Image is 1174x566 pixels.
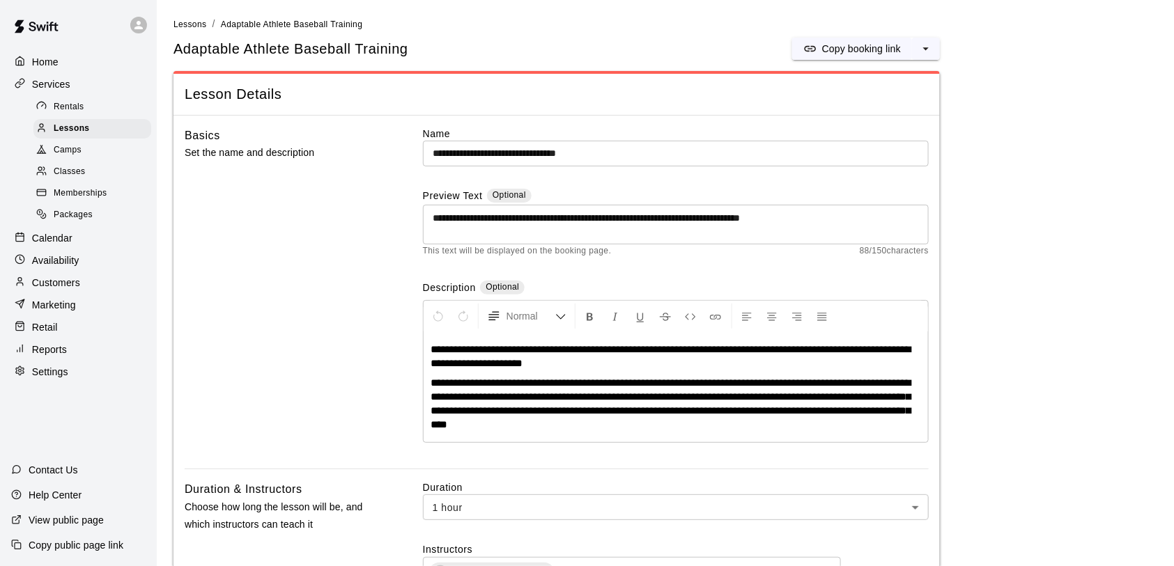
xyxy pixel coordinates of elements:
span: Lesson Details [185,85,929,104]
div: Classes [33,162,151,182]
p: Marketing [32,298,76,312]
span: Classes [54,165,85,179]
p: Retail [32,320,58,334]
span: Normal [507,309,555,323]
a: Marketing [11,294,146,315]
a: Reports [11,339,146,360]
span: 88 / 150 characters [860,244,929,258]
h5: Adaptable Athlete Baseball Training [173,40,408,58]
p: Copy booking link [822,42,901,56]
p: Availability [32,253,79,267]
h6: Basics [185,127,220,145]
p: Contact Us [29,463,78,477]
p: Customers [32,276,80,290]
button: Copy booking link [792,38,912,60]
span: Adaptable Athlete Baseball Training [221,19,362,29]
a: Lessons [33,118,157,139]
div: Rentals [33,97,151,117]
p: Home [32,55,59,69]
button: Justify Align [810,304,834,329]
div: Memberships [33,184,151,203]
h6: Duration & Instructors [185,480,302,498]
a: Memberships [33,183,157,205]
div: Camps [33,141,151,160]
a: Lessons [173,18,207,29]
p: Copy public page link [29,538,123,552]
label: Description [423,281,476,297]
a: Retail [11,317,146,338]
button: Right Align [785,304,809,329]
button: Left Align [735,304,759,329]
p: View public page [29,513,104,527]
div: Lessons [33,119,151,139]
span: Memberships [54,187,107,201]
a: Calendar [11,228,146,249]
span: Packages [54,208,93,222]
a: Customers [11,272,146,293]
div: 1 hour [423,494,929,520]
p: Calendar [32,231,72,245]
nav: breadcrumb [173,17,1157,32]
li: / [213,17,215,31]
p: Settings [32,365,68,379]
p: Reports [32,343,67,356]
p: Help Center [29,488,82,502]
span: Optional [486,282,519,292]
a: Settings [11,361,146,382]
span: This text will be displayed on the booking page. [423,244,612,258]
span: Lessons [54,122,90,136]
span: Camps [54,143,82,157]
div: split button [792,38,940,60]
a: Rentals [33,96,157,118]
p: Choose how long the lesson will be, and which instructors can teach it [185,498,378,533]
label: Instructors [423,542,929,556]
button: Insert Link [704,304,727,329]
a: Camps [33,140,157,162]
a: Home [11,52,146,72]
button: select merge strategy [912,38,940,60]
label: Name [423,127,929,141]
button: Undo [426,304,450,329]
p: Set the name and description [185,144,378,162]
div: Packages [33,205,151,225]
button: Format Underline [628,304,652,329]
p: Services [32,77,70,91]
button: Insert Code [679,304,702,329]
span: Rentals [54,100,84,114]
button: Format Italics [603,304,627,329]
button: Center Align [760,304,784,329]
a: Classes [33,162,157,183]
button: Formatting Options [481,304,572,329]
label: Duration [423,480,929,494]
a: Packages [33,205,157,226]
button: Format Bold [578,304,602,329]
a: Availability [11,250,146,271]
label: Preview Text [423,189,483,205]
span: Lessons [173,19,207,29]
button: Redo [451,304,475,329]
span: Optional [493,190,526,200]
a: Services [11,74,146,95]
button: Format Strikethrough [654,304,677,329]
